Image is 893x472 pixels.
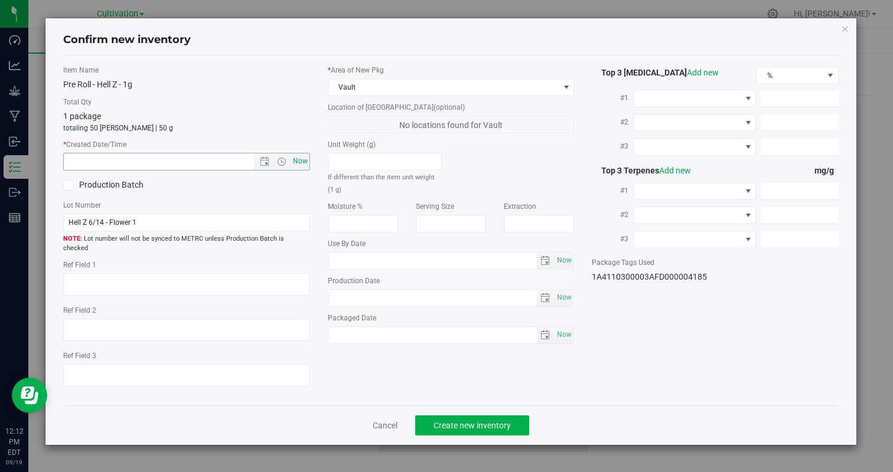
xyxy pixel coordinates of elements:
[63,179,178,191] label: Production Batch
[592,112,633,133] label: #2
[328,79,559,96] span: Vault
[63,32,191,48] h4: Confirm new inventory
[63,112,101,121] span: 1 package
[63,139,309,150] label: Created Date/Time
[659,166,691,175] a: Add new
[814,166,839,175] span: mg/g
[328,116,574,133] span: No locations found for Vault
[63,260,309,270] label: Ref Field 1
[12,378,47,413] iframe: Resource center
[328,173,435,194] small: If different than the item unit weight (1 g)
[592,87,633,109] label: #1
[434,103,465,112] span: (optional)
[554,290,573,306] span: select
[63,78,309,91] div: Pre Roll - Hell Z - 1g
[373,419,397,431] a: Cancel
[687,68,719,77] a: Add new
[592,204,633,225] label: #2
[554,327,573,343] span: select
[63,305,309,316] label: Ref Field 2
[592,257,838,268] label: Package Tags Used
[416,201,486,212] label: Serving Size
[272,157,292,166] span: Open the time view
[592,136,633,157] label: #3
[63,200,309,211] label: Lot Number
[555,289,575,306] span: Set Current date
[592,68,719,77] span: Top 3 [MEDICAL_DATA]
[592,166,691,175] span: Top 3 Terpenes
[555,326,575,343] span: Set Current date
[592,180,633,201] label: #1
[63,234,309,254] span: Lot number will not be synced to METRC unless Production Batch is checked
[328,139,442,150] label: Unit Weight (g)
[63,97,309,107] label: Total Qty
[592,271,838,283] div: 1A4110300003AFD000004185
[504,201,574,212] label: Extraction
[63,65,309,76] label: Item Name
[537,327,554,343] span: select
[328,313,574,323] label: Packaged Date
[255,157,275,166] span: Open the date view
[415,415,529,435] button: Create new inventory
[555,252,575,269] span: Set Current date
[290,153,310,170] span: Set Current date
[328,201,398,212] label: Moisture %
[328,102,574,113] label: Location of [GEOGRAPHIC_DATA]
[63,350,309,361] label: Ref Field 3
[63,123,309,133] p: totaling 50 [PERSON_NAME] | 50 g
[757,67,823,84] span: %
[328,238,574,249] label: Use By Date
[554,253,573,269] span: select
[537,290,554,306] span: select
[328,276,574,286] label: Production Date
[537,253,554,269] span: select
[328,65,574,76] label: Area of New Pkg
[434,421,511,430] span: Create new inventory
[592,228,633,250] label: #3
